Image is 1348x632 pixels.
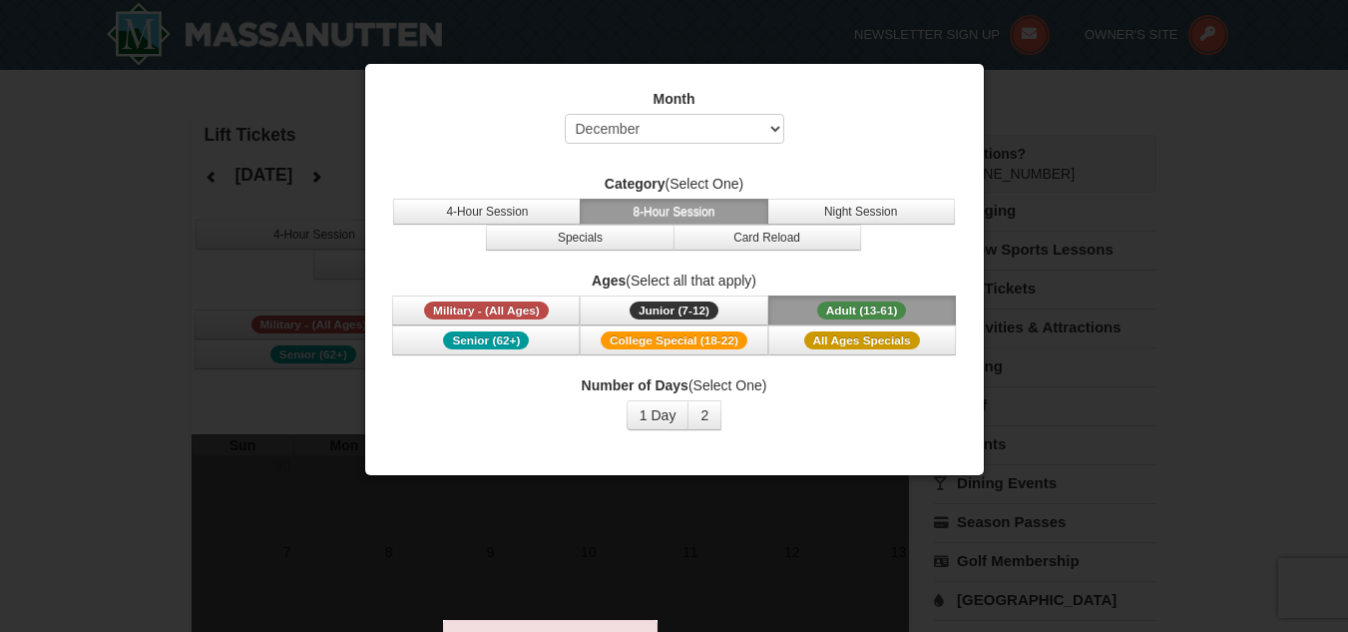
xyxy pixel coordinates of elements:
span: Senior (62+) [443,331,529,349]
strong: Number of Days [582,377,688,393]
span: All Ages Specials [804,331,920,349]
strong: Month [654,91,695,107]
strong: Category [605,176,666,192]
label: (Select all that apply) [390,271,959,291]
button: Adult (13-61) [768,296,956,325]
button: Senior (62+) [392,325,580,355]
span: College Special (18-22) [601,331,747,349]
button: Junior (7-12) [580,296,767,325]
button: 1 Day [627,400,689,430]
button: Card Reload [674,225,861,251]
span: Adult (13-61) [817,302,907,319]
label: (Select One) [390,174,959,194]
button: Specials [486,225,674,251]
button: 8-Hour Session [580,199,767,225]
span: Military - (All Ages) [424,302,549,319]
button: All Ages Specials [768,325,956,355]
button: College Special (18-22) [580,325,767,355]
button: Night Session [767,199,955,225]
span: Junior (7-12) [630,302,718,319]
button: 2 [687,400,721,430]
strong: Ages [592,273,626,289]
label: (Select One) [390,375,959,395]
button: Military - (All Ages) [392,296,580,325]
button: 4-Hour Session [393,199,581,225]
